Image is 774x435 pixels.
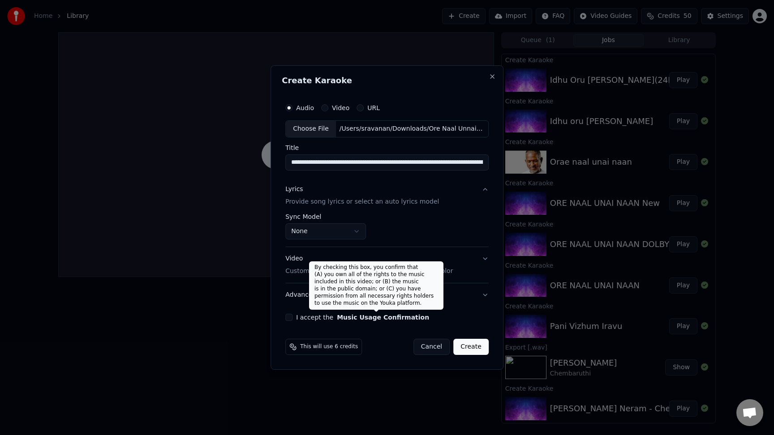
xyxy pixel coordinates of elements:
label: Audio [296,105,314,111]
div: /Users/sravanan/Downloads/Ore Naal Unnai Naan Video Song 5.1 [PERSON_NAME] [PERSON_NAME] SPB [PER... [336,124,488,133]
button: VideoCustomize Karaoke Video: Use Image, Video, or Color [285,247,489,283]
button: Advanced [285,283,489,307]
h2: Create Karaoke [282,77,492,85]
div: Video [285,254,453,276]
button: Cancel [413,339,450,355]
div: Lyrics [285,185,303,194]
p: Provide song lyrics or select an auto lyrics model [285,197,439,206]
button: Create [453,339,489,355]
div: Choose File [286,121,336,137]
p: Customize Karaoke Video: Use Image, Video, or Color [285,267,453,276]
button: I accept the [337,314,429,320]
div: LyricsProvide song lyrics or select an auto lyrics model [285,213,489,247]
div: By checking this box, you confirm that (A) you own all of the rights to the music included in thi... [309,261,443,310]
label: Title [285,145,489,151]
button: LyricsProvide song lyrics or select an auto lyrics model [285,178,489,213]
label: Sync Model [285,213,366,220]
span: This will use 6 credits [300,343,358,350]
label: URL [367,105,380,111]
label: I accept the [296,314,429,320]
label: Video [332,105,349,111]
